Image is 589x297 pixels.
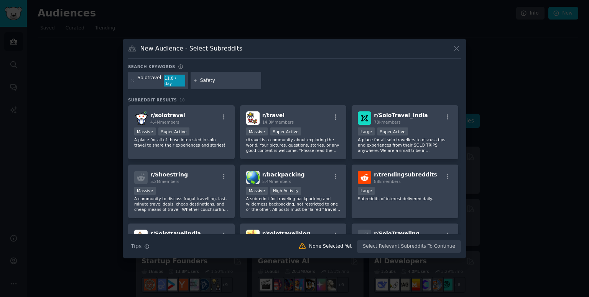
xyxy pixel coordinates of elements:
[134,137,229,148] p: A place for all of those interested in solo travel to share their experiences and stories!
[134,230,148,243] img: Solotravelindia
[262,179,291,184] span: 5.4M members
[150,230,201,237] span: r/ Solotravelindia
[309,243,352,250] div: None Selected Yet
[134,127,156,135] div: Massive
[134,111,148,125] img: solotravel
[200,77,258,84] input: New Keyword
[128,97,177,103] span: Subreddit Results
[358,137,452,153] p: A place for all solo travellers to discuss tips and experiences from their SOLO TRIPS anywhere. W...
[262,171,305,178] span: r/ backpacking
[150,120,179,124] span: 4.4M members
[358,127,375,135] div: Large
[262,112,285,118] span: r/ travel
[374,179,400,184] span: 88k members
[128,240,152,253] button: Tips
[374,120,400,124] span: 78k members
[150,112,185,118] span: r/ solotravel
[140,44,242,52] h3: New Audience - Select Subreddits
[246,230,260,243] img: solotravelblog
[179,98,185,102] span: 10
[270,187,301,195] div: High Activity
[138,75,161,87] div: Solotravel
[246,127,268,135] div: Massive
[374,230,420,237] span: r/ SoloTraveling
[270,127,301,135] div: Super Active
[246,196,341,212] p: A subreddit for traveling backpacking and wilderness backpacking, not restricted to one or the ot...
[246,171,260,184] img: backpacking
[262,120,294,124] span: 14.0M members
[358,187,375,195] div: Large
[246,137,341,153] p: r/travel is a community about exploring the world. Your pictures, questions, stories, or any good...
[374,112,428,118] span: r/ SoloTravel_India
[150,179,179,184] span: 5.2M members
[358,111,371,125] img: SoloTravel_India
[134,196,229,212] p: A community to discuss frugal travelling, last-minute travel deals, cheap destinations, and cheap...
[164,75,185,87] div: 11.8 / day
[358,171,371,184] img: trendingsubreddits
[246,111,260,125] img: travel
[158,127,189,135] div: Super Active
[246,187,268,195] div: Massive
[134,187,156,195] div: Massive
[131,242,141,250] span: Tips
[358,196,452,201] p: Subreddits of interest delivered daily.
[128,64,175,69] h3: Search keywords
[150,171,188,178] span: r/ Shoestring
[262,230,310,237] span: r/ solotravelblog
[377,127,408,135] div: Super Active
[374,171,437,178] span: r/ trendingsubreddits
